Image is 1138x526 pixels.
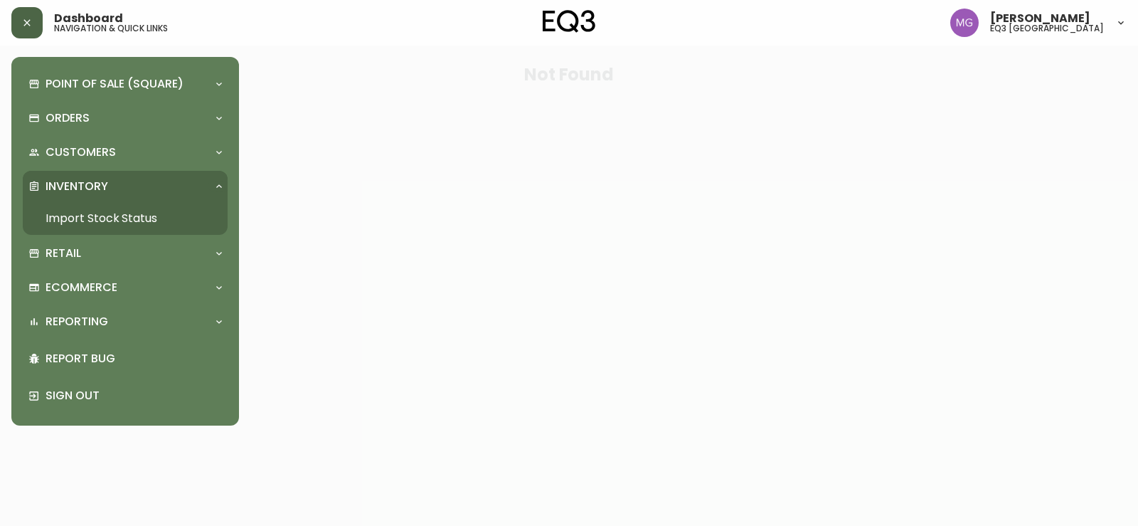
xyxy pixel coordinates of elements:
[23,202,228,235] a: Import Stock Status
[23,171,228,202] div: Inventory
[23,377,228,414] div: Sign Out
[46,246,81,261] p: Retail
[46,314,108,330] p: Reporting
[950,9,979,37] img: de8837be2a95cd31bb7c9ae23fe16153
[46,179,108,194] p: Inventory
[46,110,90,126] p: Orders
[23,68,228,100] div: Point of Sale (Square)
[990,24,1104,33] h5: eq3 [GEOGRAPHIC_DATA]
[54,24,168,33] h5: navigation & quick links
[990,13,1090,24] span: [PERSON_NAME]
[46,388,222,404] p: Sign Out
[46,144,116,160] p: Customers
[23,340,228,377] div: Report Bug
[23,272,228,303] div: Ecommerce
[23,137,228,168] div: Customers
[54,13,123,24] span: Dashboard
[23,102,228,134] div: Orders
[543,10,595,33] img: logo
[46,351,222,367] p: Report Bug
[46,280,117,295] p: Ecommerce
[23,306,228,337] div: Reporting
[23,238,228,269] div: Retail
[46,76,184,92] p: Point of Sale (Square)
